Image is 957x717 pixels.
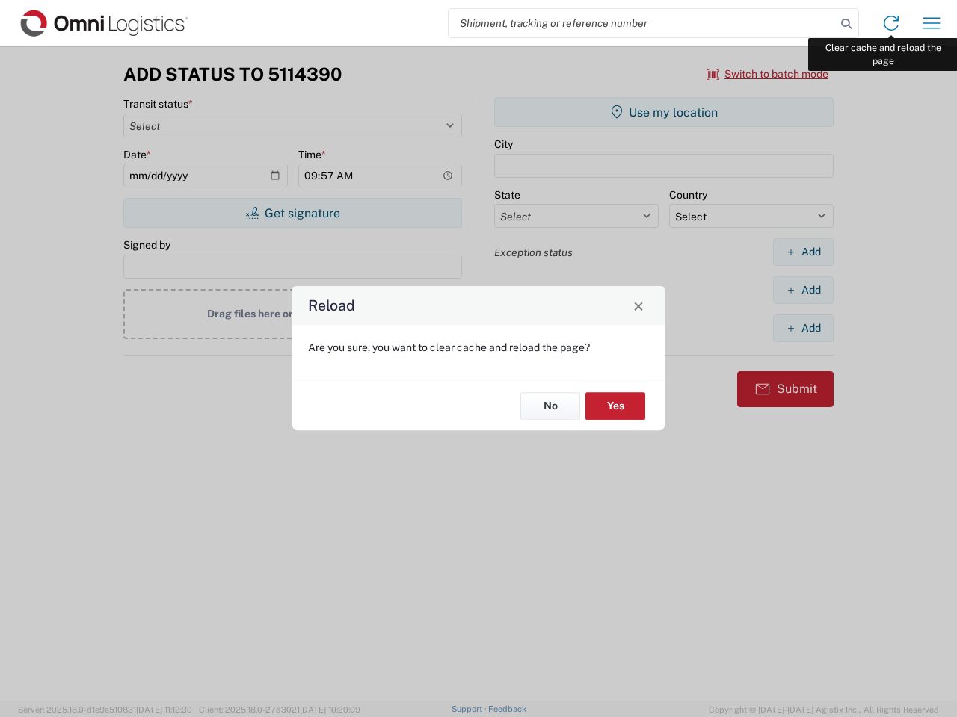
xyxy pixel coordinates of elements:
p: Are you sure, you want to clear cache and reload the page? [308,341,649,354]
button: Close [628,295,649,316]
h4: Reload [308,295,355,317]
button: Yes [585,392,645,420]
button: No [520,392,580,420]
input: Shipment, tracking or reference number [449,9,836,37]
